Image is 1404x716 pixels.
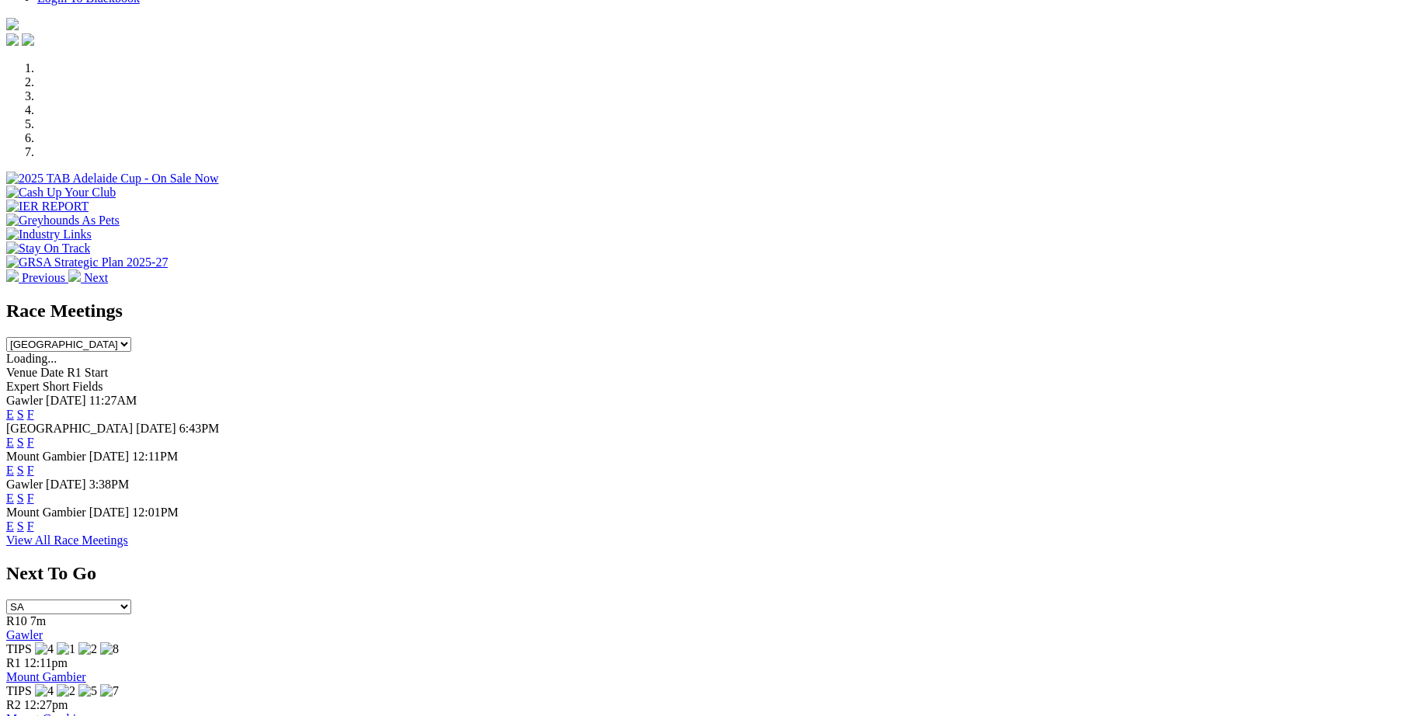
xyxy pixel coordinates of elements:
[6,242,90,255] img: Stay On Track
[6,492,14,505] a: E
[136,422,176,435] span: [DATE]
[6,464,14,477] a: E
[35,684,54,698] img: 4
[40,366,64,379] span: Date
[6,534,128,547] a: View All Race Meetings
[6,436,14,449] a: E
[57,642,75,656] img: 1
[6,18,19,30] img: logo-grsa-white.png
[57,684,75,698] img: 2
[6,520,14,533] a: E
[132,506,179,519] span: 12:01PM
[89,394,137,407] span: 11:27AM
[6,271,68,284] a: Previous
[30,614,46,627] span: 7m
[6,366,37,379] span: Venue
[43,380,70,393] span: Short
[6,670,86,683] a: Mount Gambier
[6,614,27,627] span: R10
[100,642,119,656] img: 8
[27,492,34,505] a: F
[6,228,92,242] img: Industry Links
[67,366,108,379] span: R1 Start
[6,186,116,200] img: Cash Up Your Club
[6,698,21,711] span: R2
[89,450,130,463] span: [DATE]
[6,301,1398,322] h2: Race Meetings
[6,684,32,697] span: TIPS
[6,628,43,641] a: Gawler
[35,642,54,656] img: 4
[89,506,130,519] span: [DATE]
[27,408,34,421] a: F
[78,684,97,698] img: 5
[6,563,1398,584] h2: Next To Go
[72,380,103,393] span: Fields
[17,436,24,449] a: S
[27,436,34,449] a: F
[6,408,14,421] a: E
[6,255,168,269] img: GRSA Strategic Plan 2025-27
[6,172,219,186] img: 2025 TAB Adelaide Cup - On Sale Now
[6,506,86,519] span: Mount Gambier
[17,408,24,421] a: S
[6,352,57,365] span: Loading...
[17,520,24,533] a: S
[24,698,68,711] span: 12:27pm
[6,450,86,463] span: Mount Gambier
[132,450,178,463] span: 12:11PM
[27,464,34,477] a: F
[6,214,120,228] img: Greyhounds As Pets
[17,492,24,505] a: S
[68,269,81,282] img: chevron-right-pager-white.svg
[6,478,43,491] span: Gawler
[100,684,119,698] img: 7
[78,642,97,656] img: 2
[22,271,65,284] span: Previous
[68,271,108,284] a: Next
[89,478,130,491] span: 3:38PM
[6,269,19,282] img: chevron-left-pager-white.svg
[6,394,43,407] span: Gawler
[46,478,86,491] span: [DATE]
[84,271,108,284] span: Next
[46,394,86,407] span: [DATE]
[6,380,40,393] span: Expert
[6,33,19,46] img: facebook.svg
[22,33,34,46] img: twitter.svg
[6,656,21,669] span: R1
[17,464,24,477] a: S
[6,422,133,435] span: [GEOGRAPHIC_DATA]
[6,200,89,214] img: IER REPORT
[179,422,220,435] span: 6:43PM
[24,656,68,669] span: 12:11pm
[27,520,34,533] a: F
[6,642,32,655] span: TIPS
